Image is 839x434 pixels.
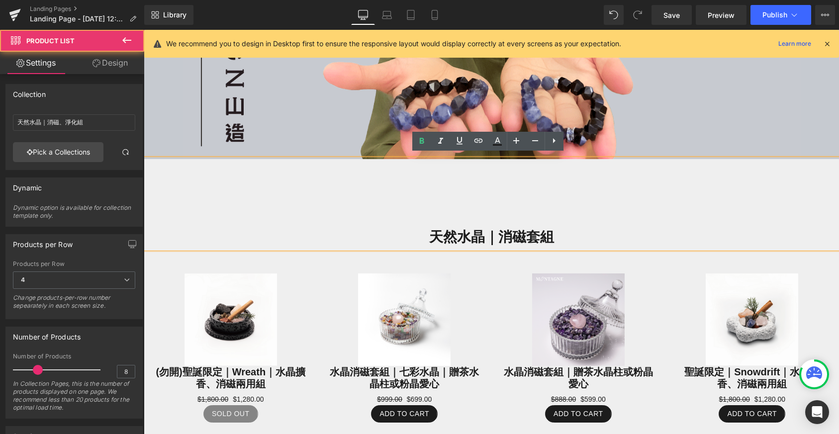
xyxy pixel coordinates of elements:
[13,142,103,162] a: Pick a Collections
[805,400,829,424] div: Open Intercom Messenger
[583,380,633,388] span: Add To Cart
[13,178,42,192] div: Dynamic
[708,10,735,20] span: Preview
[60,375,114,393] button: Sold Out
[575,375,642,393] button: Add To Cart
[13,327,81,341] div: Number of Products
[351,5,375,25] a: Desktop
[13,204,135,226] div: Dynamic option is available for collection template only.
[236,380,285,388] span: Add To Cart
[13,380,135,418] div: In Collection Pages, this is the number of products displayed on one page. We recommend less than...
[762,11,787,19] span: Publish
[401,375,468,393] button: Add To Cart
[89,364,120,375] span: $1,280.00
[263,364,288,375] span: $699.00
[562,244,654,336] img: 聖誕限定｜Snowdrift｜水晶擴香、消磁兩用組
[13,260,135,267] div: Products per Row
[358,336,512,360] a: 水晶消磁套組｜贈茶水晶柱或粉晶愛心
[437,364,462,375] span: $599.00
[166,38,621,49] p: We recommend you to design in Desktop first to ensure the responsive layout would display correct...
[30,5,144,13] a: Landing Pages
[628,5,648,25] button: Redo
[68,380,106,388] span: Sold Out
[227,375,294,393] button: Add To Cart
[774,38,815,50] a: Learn more
[604,5,624,25] button: Undo
[399,5,423,25] a: Tablet
[41,244,133,336] img: (勿開)聖誕限定｜Wreath｜水晶擴香、消磁兩用組
[611,364,642,375] span: $1,280.00
[163,10,186,19] span: Library
[410,380,460,388] span: Add To Cart
[184,336,338,360] a: 水晶消磁套組｜七彩水晶｜贈茶水晶柱或粉晶愛心
[10,336,164,360] a: (勿開)聖誕限定｜Wreath｜水晶擴香、消磁兩用組
[233,365,259,373] span: $999.00
[388,244,481,336] img: 水晶消磁套組｜贈茶水晶柱或粉晶愛心
[13,353,135,360] div: Number of Products
[21,276,25,283] b: 4
[575,365,606,373] span: $1,800.00
[375,5,399,25] a: Laptop
[696,5,746,25] a: Preview
[13,235,73,249] div: Products per Row
[144,5,193,25] a: New Library
[532,336,686,360] a: 聖誕限定｜Snowdrift｜水晶擴香、消磁兩用組
[423,5,447,25] a: Mobile
[13,85,46,98] div: Collection
[30,15,125,23] span: Landing Page - [DATE] 12:31:28
[13,294,135,316] div: Change products-per-row number sepearately in each screen size.
[74,52,146,74] a: Design
[663,10,680,20] span: Save
[750,5,811,25] button: Publish
[407,365,433,373] span: $888.00
[54,365,85,373] span: $1,800.00
[214,244,307,336] img: 水晶消磁套組｜七彩水晶｜贈茶水晶柱或粉晶愛心
[815,5,835,25] button: More
[26,37,75,45] span: Product List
